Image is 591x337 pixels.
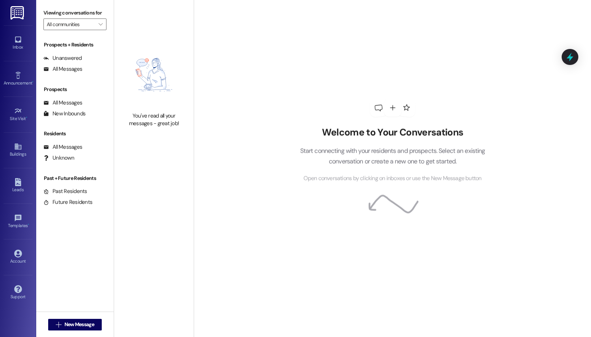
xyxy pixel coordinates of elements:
div: Future Residents [43,198,92,206]
span: • [26,115,27,120]
div: New Inbounds [43,110,85,118]
a: Account [4,247,33,267]
div: Residents [36,130,114,137]
img: ResiDesk Logo [11,6,25,20]
a: Inbox [4,33,33,53]
input: All communities [47,19,95,30]
div: All Messages [43,65,82,73]
span: Open conversations by clicking on inboxes or use the New Message button [303,174,481,183]
a: Support [4,283,33,303]
div: All Messages [43,143,82,151]
a: Site Visit • [4,105,33,124]
span: • [32,79,33,85]
i:  [98,21,102,27]
a: Templates • [4,212,33,231]
div: Prospects [36,86,114,93]
span: • [28,222,29,227]
p: Start connecting with your residents and prospects. Select an existing conversation or create a n... [289,146,496,167]
div: Past Residents [43,188,87,195]
div: Unknown [43,154,74,162]
div: You've read all your messages - great job! [122,112,186,128]
a: Leads [4,176,33,196]
div: All Messages [43,99,82,107]
label: Viewing conversations for [43,7,106,19]
div: Past + Future Residents [36,174,114,182]
div: Unanswered [43,54,82,62]
h2: Welcome to Your Conversations [289,127,496,138]
img: empty-state [122,41,186,108]
button: New Message [48,319,102,330]
div: Prospects + Residents [36,41,114,49]
a: Buildings [4,140,33,160]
